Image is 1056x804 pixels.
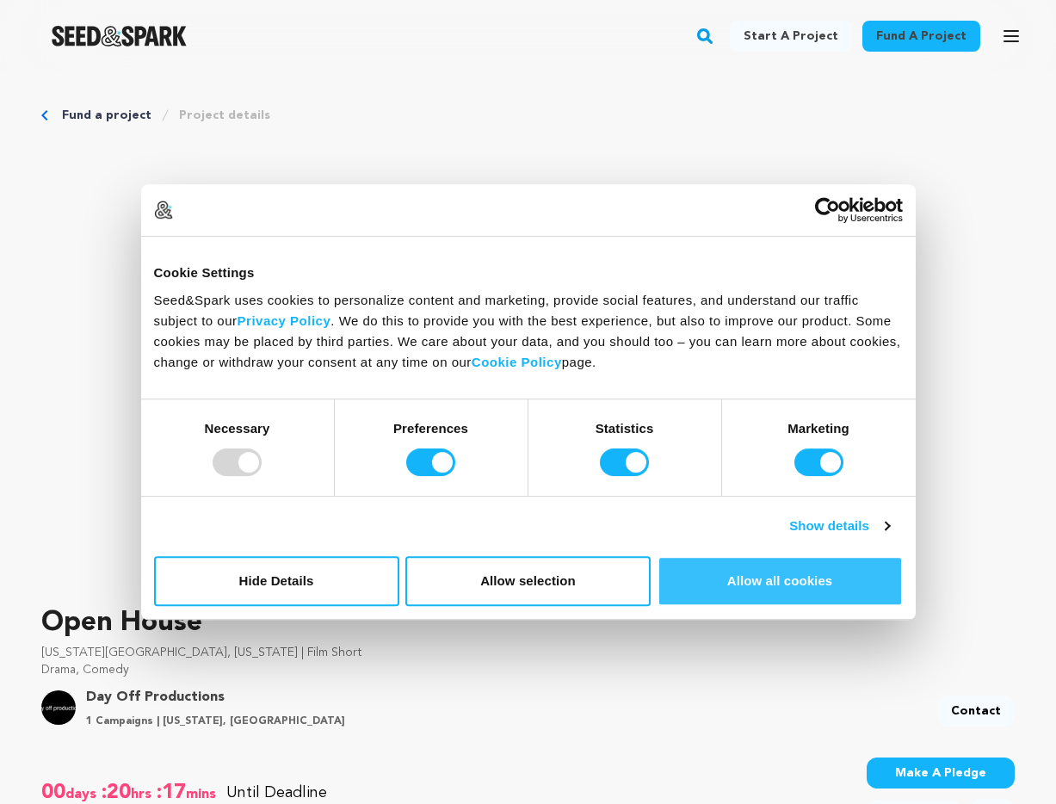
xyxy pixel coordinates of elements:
img: 96ac8e6da53c6784.png [41,690,76,725]
div: Seed&Spark uses cookies to personalize content and marketing, provide social features, and unders... [154,290,903,373]
strong: Necessary [205,421,270,436]
a: Contact [937,696,1015,727]
p: Open House [41,603,1015,644]
strong: Preferences [393,421,468,436]
button: Make A Pledge [867,758,1015,789]
a: Usercentrics Cookiebot - opens in a new window [752,197,903,223]
a: Fund a project [62,107,151,124]
strong: Statistics [596,421,654,436]
a: Fund a project [862,21,980,52]
a: Seed&Spark Homepage [52,26,187,46]
div: Breadcrumb [41,107,1015,124]
a: Cookie Policy [472,355,562,369]
a: Privacy Policy [238,313,331,328]
a: Goto Day Off Productions profile [86,687,345,708]
p: [US_STATE][GEOGRAPHIC_DATA], [US_STATE] | Film Short [41,644,1015,661]
a: Start a project [730,21,852,52]
p: 1 Campaigns | [US_STATE], [GEOGRAPHIC_DATA] [86,714,345,728]
button: Allow selection [405,556,651,606]
p: Drama, Comedy [41,661,1015,678]
a: Show details [789,516,889,536]
div: Cookie Settings [154,263,903,283]
button: Hide Details [154,556,399,606]
img: Seed&Spark Logo Dark Mode [52,26,187,46]
img: logo [154,201,173,220]
a: Project details [179,107,270,124]
button: Allow all cookies [658,556,903,606]
strong: Marketing [787,421,849,436]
